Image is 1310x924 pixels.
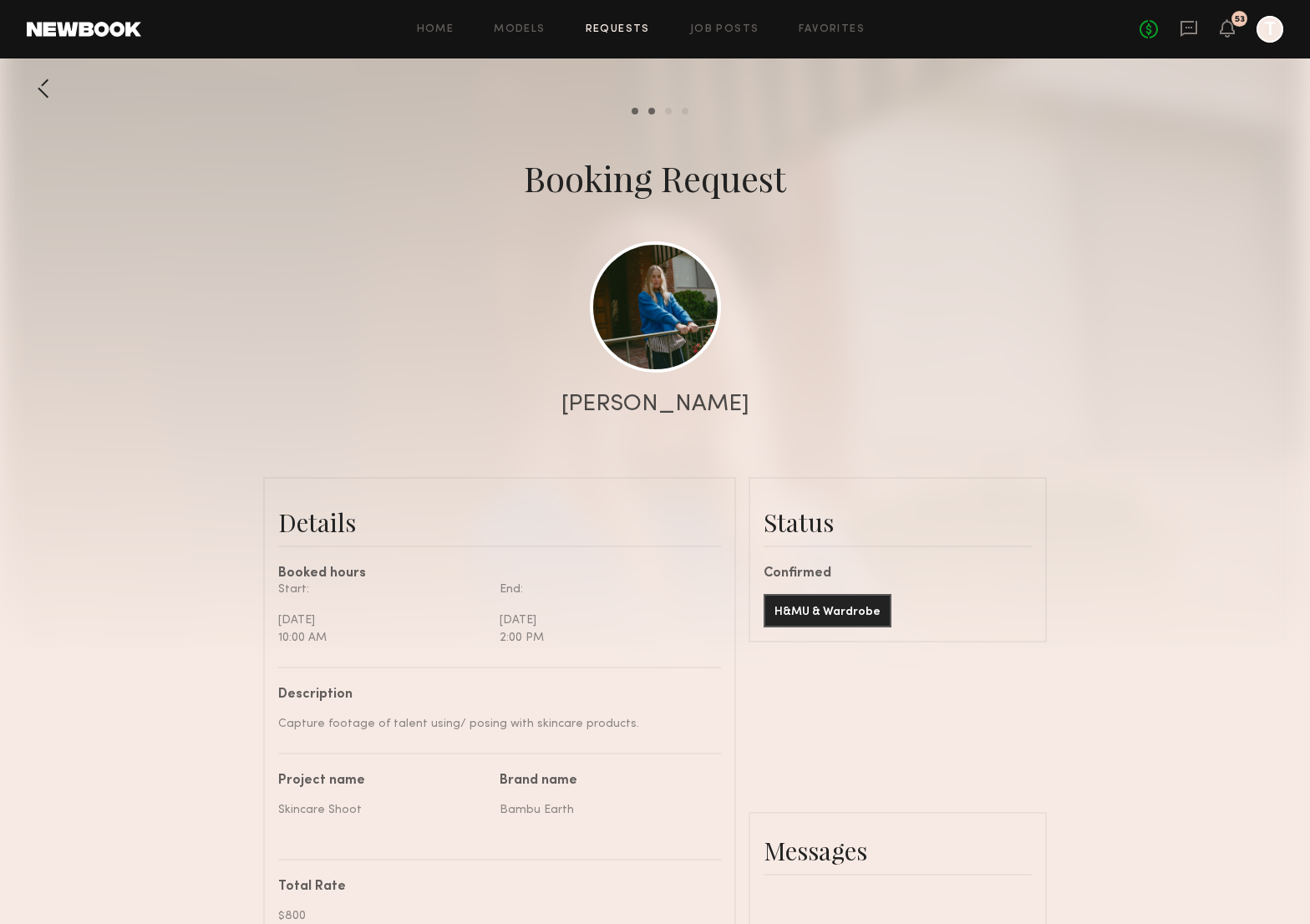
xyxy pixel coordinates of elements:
[561,393,749,416] div: [PERSON_NAME]
[764,834,1032,867] div: Messages
[1235,15,1245,24] div: 53
[494,24,545,35] a: Models
[278,629,487,647] div: 10:00 AM
[278,567,721,581] div: Booked hours
[278,612,487,629] div: [DATE]
[278,881,708,894] div: Total Rate
[764,567,1032,581] div: Confirmed
[417,24,454,35] a: Home
[524,155,786,201] div: Booking Request
[799,24,865,35] a: Favorites
[500,774,708,788] div: Brand name
[500,581,708,598] div: End:
[500,629,708,647] div: 2:00 PM
[500,612,708,629] div: [DATE]
[278,801,487,819] div: Skincare Shoot
[500,801,708,819] div: Bambu Earth
[764,594,891,627] button: H&MU & Wardrobe
[690,24,759,35] a: Job Posts
[278,715,708,733] div: Capture footage of talent using/ posing with skincare products.
[278,688,708,702] div: Description
[278,505,721,539] div: Details
[586,24,650,35] a: Requests
[278,774,487,788] div: Project name
[278,581,487,598] div: Start:
[764,505,1032,539] div: Status
[1257,16,1283,43] a: T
